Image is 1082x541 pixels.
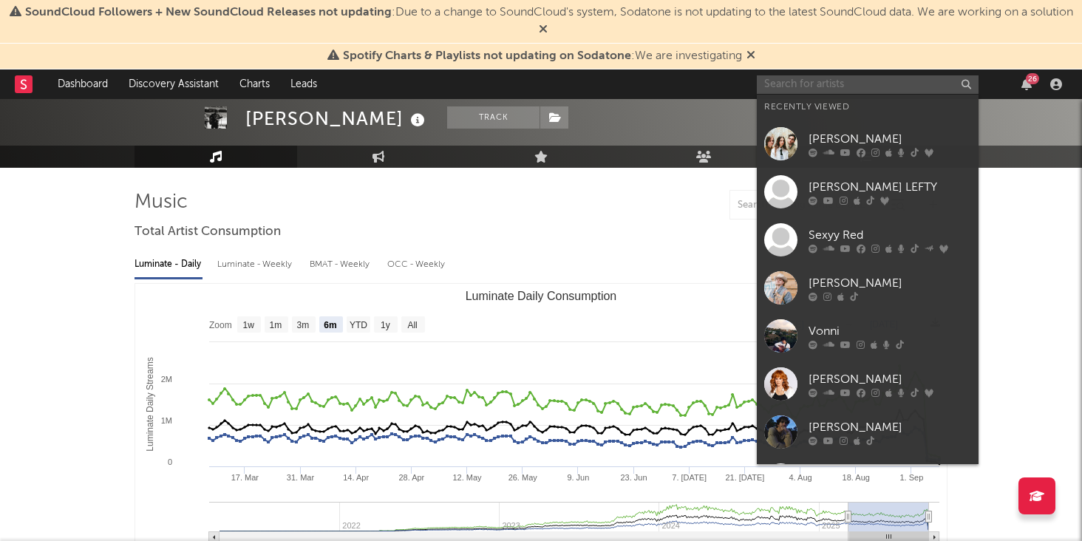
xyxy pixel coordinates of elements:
[567,473,589,482] text: 9. Jun
[47,69,118,99] a: Dashboard
[757,120,979,168] a: [PERSON_NAME]
[297,320,310,330] text: 3m
[118,69,229,99] a: Discovery Assistant
[161,375,172,384] text: 2M
[620,473,647,482] text: 23. Jun
[287,473,315,482] text: 31. Mar
[161,416,172,425] text: 1M
[407,320,417,330] text: All
[168,457,172,466] text: 0
[452,473,482,482] text: 12. May
[270,320,282,330] text: 1m
[387,252,446,277] div: OCC - Weekly
[229,69,280,99] a: Charts
[25,7,1073,18] span: : Due to a change to SoundCloud's system, Sodatone is not updating to the latest SoundCloud data....
[809,178,971,196] div: [PERSON_NAME] LEFTY
[343,50,631,62] span: Spotify Charts & Playlists not updating on Sodatone
[243,320,255,330] text: 1w
[672,473,707,482] text: 7. [DATE]
[757,408,979,456] a: [PERSON_NAME]
[310,252,372,277] div: BMAT - Weekly
[757,312,979,360] a: Vonni
[245,106,429,131] div: [PERSON_NAME]
[809,130,971,148] div: [PERSON_NAME]
[746,50,755,62] span: Dismiss
[217,252,295,277] div: Luminate - Weekly
[447,106,540,129] button: Track
[809,274,971,292] div: [PERSON_NAME]
[343,50,742,62] span: : We are investigating
[1026,73,1039,84] div: 26
[757,168,979,216] a: [PERSON_NAME] LEFTY
[135,223,281,241] span: Total Artist Consumption
[381,320,390,330] text: 1y
[466,290,617,302] text: Luminate Daily Consumption
[809,226,971,244] div: Sexyy Red
[508,473,538,482] text: 26. May
[900,473,924,482] text: 1. Sep
[843,473,870,482] text: 18. Aug
[145,357,155,451] text: Luminate Daily Streams
[343,473,369,482] text: 14. Apr
[789,473,811,482] text: 4. Aug
[757,216,979,264] a: Sexyy Red
[725,473,764,482] text: 21. [DATE]
[809,370,971,388] div: [PERSON_NAME]
[757,75,979,94] input: Search for artists
[324,320,336,330] text: 6m
[280,69,327,99] a: Leads
[730,200,886,211] input: Search by song name or URL
[350,320,367,330] text: YTD
[809,322,971,340] div: Vonni
[209,320,232,330] text: Zoom
[25,7,392,18] span: SoundCloud Followers + New SoundCloud Releases not updating
[764,98,971,116] div: Recently Viewed
[135,252,203,277] div: Luminate - Daily
[757,456,979,504] a: Frat Mouse
[398,473,424,482] text: 28. Apr
[539,24,548,36] span: Dismiss
[1021,78,1032,90] button: 26
[757,360,979,408] a: [PERSON_NAME]
[809,418,971,436] div: [PERSON_NAME]
[231,473,259,482] text: 17. Mar
[757,264,979,312] a: [PERSON_NAME]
